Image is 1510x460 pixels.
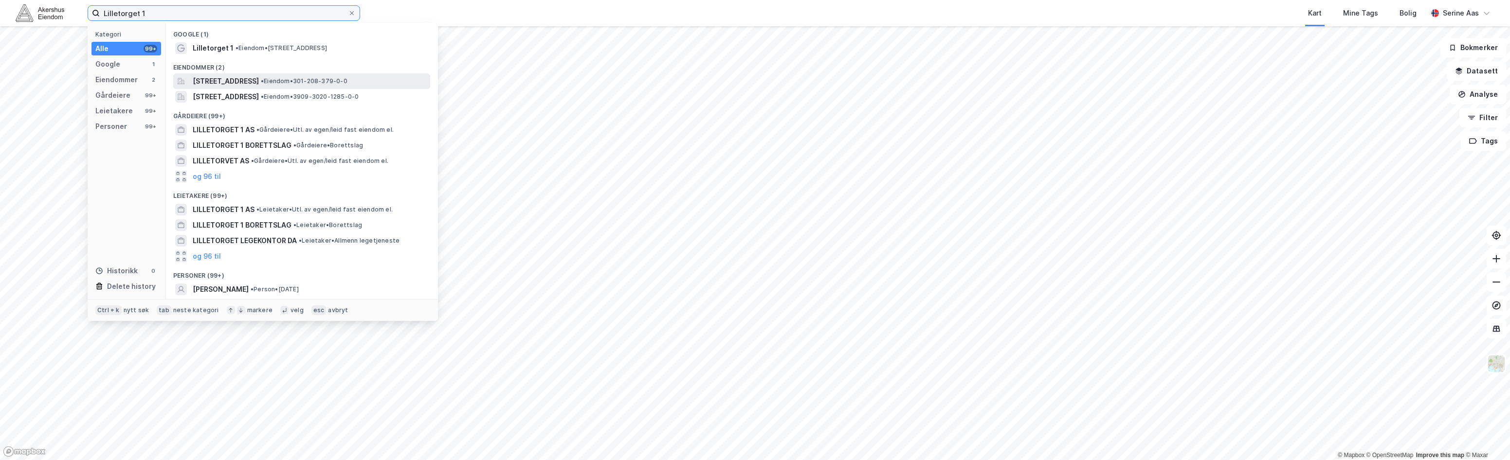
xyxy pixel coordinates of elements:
[165,264,438,282] div: Personer (99+)
[1461,131,1506,151] button: Tags
[261,93,359,101] span: Eiendom • 3909-3020-1285-0-0
[95,43,109,54] div: Alle
[193,75,259,87] span: [STREET_ADDRESS]
[193,250,221,262] button: og 96 til
[256,206,393,213] span: Leietaker • Utl. av egen/leid fast eiendom el.
[100,6,348,20] input: Søk på adresse, matrikkel, gårdeiere, leietakere eller personer
[95,89,130,101] div: Gårdeiere
[1461,413,1510,460] div: Kontrollprogram for chat
[293,221,362,229] span: Leietaker • Borettslag
[193,219,291,231] span: LILLETORGET 1 BORETTSLAG
[1366,452,1414,459] a: OpenStreetMap
[236,44,238,52] span: •
[291,306,304,314] div: velg
[328,306,348,314] div: avbryt
[299,237,302,244] span: •
[144,123,157,130] div: 99+
[1308,7,1322,19] div: Kart
[1338,452,1364,459] a: Mapbox
[107,281,156,292] div: Delete history
[1459,108,1506,127] button: Filter
[293,221,296,229] span: •
[261,77,347,85] span: Eiendom • 301-208-379-0-0
[165,56,438,73] div: Eiendommer (2)
[95,265,138,277] div: Historikk
[256,126,259,133] span: •
[144,107,157,115] div: 99+
[165,23,438,40] div: Google (1)
[193,171,221,182] button: og 96 til
[1447,61,1506,81] button: Datasett
[1440,38,1506,57] button: Bokmerker
[124,306,149,314] div: nytt søk
[193,140,291,151] span: LILLETORGET 1 BORETTSLAG
[256,126,394,134] span: Gårdeiere • Utl. av egen/leid fast eiendom el.
[95,305,122,315] div: Ctrl + k
[149,60,157,68] div: 1
[3,446,46,457] a: Mapbox homepage
[293,142,363,149] span: Gårdeiere • Borettslag
[293,142,296,149] span: •
[173,306,219,314] div: neste kategori
[193,124,255,136] span: LILLETORGET 1 AS
[144,91,157,99] div: 99+
[193,283,249,295] span: [PERSON_NAME]
[251,285,254,293] span: •
[261,93,264,100] span: •
[1400,7,1417,19] div: Bolig
[16,4,64,21] img: akershus-eiendom-logo.9091f326c980b4bce74ccdd9f866810c.svg
[193,155,249,167] span: LILLETORVET AS
[95,121,127,132] div: Personer
[256,206,259,213] span: •
[251,157,388,165] span: Gårdeiere • Utl. av egen/leid fast eiendom el.
[251,285,299,293] span: Person • [DATE]
[247,306,273,314] div: markere
[261,77,264,85] span: •
[1416,452,1464,459] a: Improve this map
[165,184,438,202] div: Leietakere (99+)
[193,235,297,247] span: LILLETORGET LEGEKONTOR DA
[95,31,161,38] div: Kategori
[149,267,157,275] div: 0
[193,204,255,215] span: LILLETORGET 1 AS
[1487,354,1506,373] img: Z
[149,76,157,84] div: 2
[157,305,171,315] div: tab
[193,42,234,54] span: Lilletorget 1
[1443,7,1479,19] div: Serine Aas
[95,58,120,70] div: Google
[165,105,438,122] div: Gårdeiere (99+)
[95,105,133,117] div: Leietakere
[1461,413,1510,460] iframe: Chat Widget
[144,45,157,53] div: 99+
[95,74,138,86] div: Eiendommer
[1343,7,1378,19] div: Mine Tags
[251,157,254,164] span: •
[1450,85,1506,104] button: Analyse
[193,91,259,103] span: [STREET_ADDRESS]
[299,237,400,245] span: Leietaker • Allmenn legetjeneste
[311,305,327,315] div: esc
[236,44,327,52] span: Eiendom • [STREET_ADDRESS]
